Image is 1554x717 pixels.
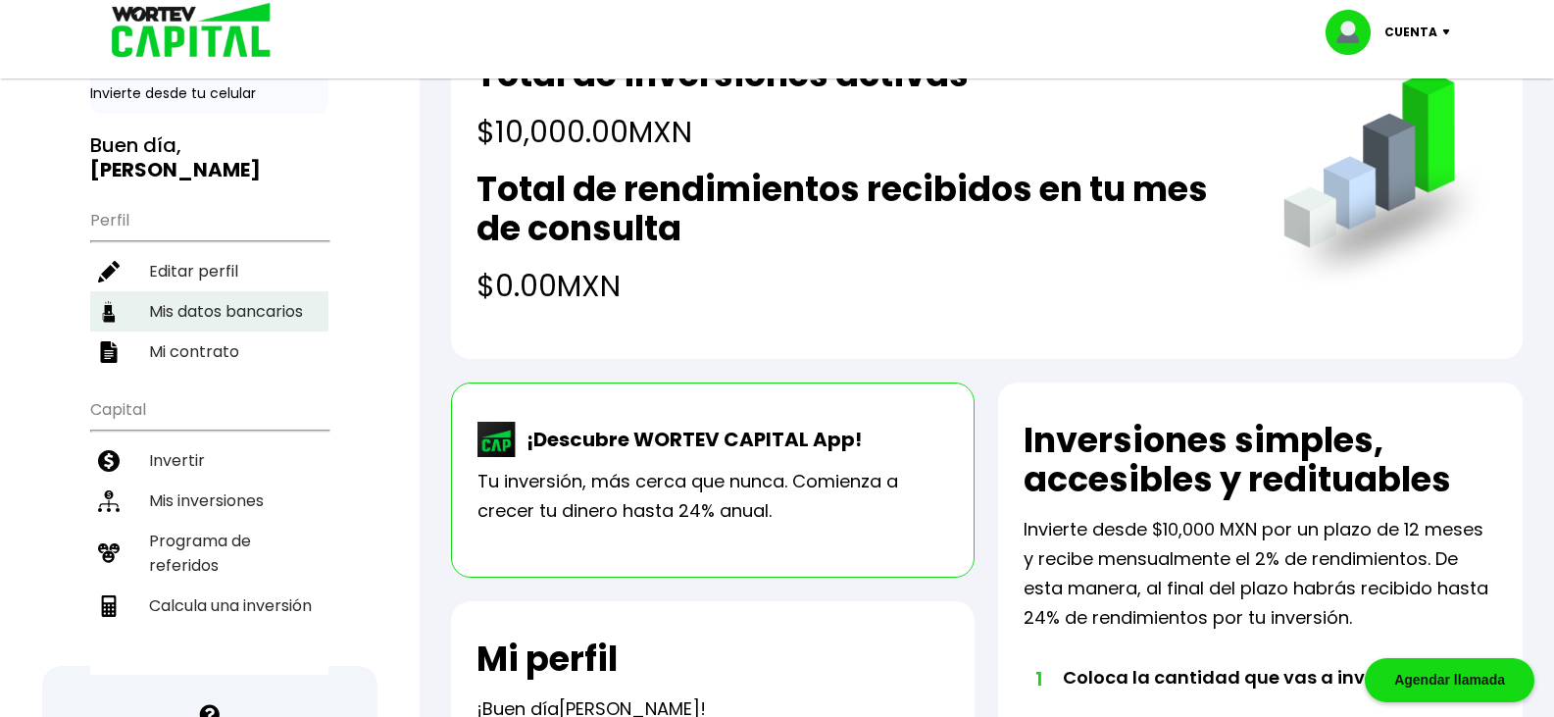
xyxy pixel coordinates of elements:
[1275,71,1497,293] img: grafica.516fef24.png
[90,133,328,182] h3: Buen día,
[98,301,120,323] img: datos-icon.10cf9172.svg
[476,55,969,94] h2: Total de inversiones activas
[90,481,328,521] a: Mis inversiones
[98,542,120,564] img: recomiendanos-icon.9b8e9327.svg
[477,467,949,526] p: Tu inversión, más cerca que nunca. Comienza a crecer tu dinero hasta 24% anual.
[1384,18,1437,47] p: Cuenta
[98,261,120,282] img: editar-icon.952d3147.svg
[90,291,328,332] a: Mis datos bancarios
[1033,664,1043,693] span: 1
[90,521,328,586] a: Programa de referidos
[1024,421,1497,499] h2: Inversiones simples, accesibles y redituables
[98,450,120,472] img: invertir-icon.b3b967d7.svg
[98,341,120,363] img: contrato-icon.f2db500c.svg
[1326,10,1384,55] img: profile-image
[476,264,1244,308] h4: $0.00 MXN
[90,440,328,481] a: Invertir
[1365,658,1534,702] div: Agendar llamada
[90,387,328,675] ul: Capital
[90,586,328,626] a: Calcula una inversión
[476,640,618,679] h2: Mi perfil
[476,110,969,154] h4: $10,000.00 MXN
[98,595,120,617] img: calculadora-icon.17d418c4.svg
[477,422,517,457] img: wortev-capital-app-icon
[517,425,862,454] p: ¡Descubre WORTEV CAPITAL App!
[90,332,328,372] a: Mi contrato
[90,251,328,291] a: Editar perfil
[476,170,1244,248] h2: Total de rendimientos recibidos en tu mes de consulta
[90,156,261,183] b: [PERSON_NAME]
[90,83,328,104] p: Invierte desde tu celular
[1024,515,1497,633] p: Invierte desde $10,000 MXN por un plazo de 12 meses y recibe mensualmente el 2% de rendimientos. ...
[90,198,328,372] ul: Perfil
[1437,29,1464,35] img: icon-down
[98,490,120,512] img: inversiones-icon.6695dc30.svg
